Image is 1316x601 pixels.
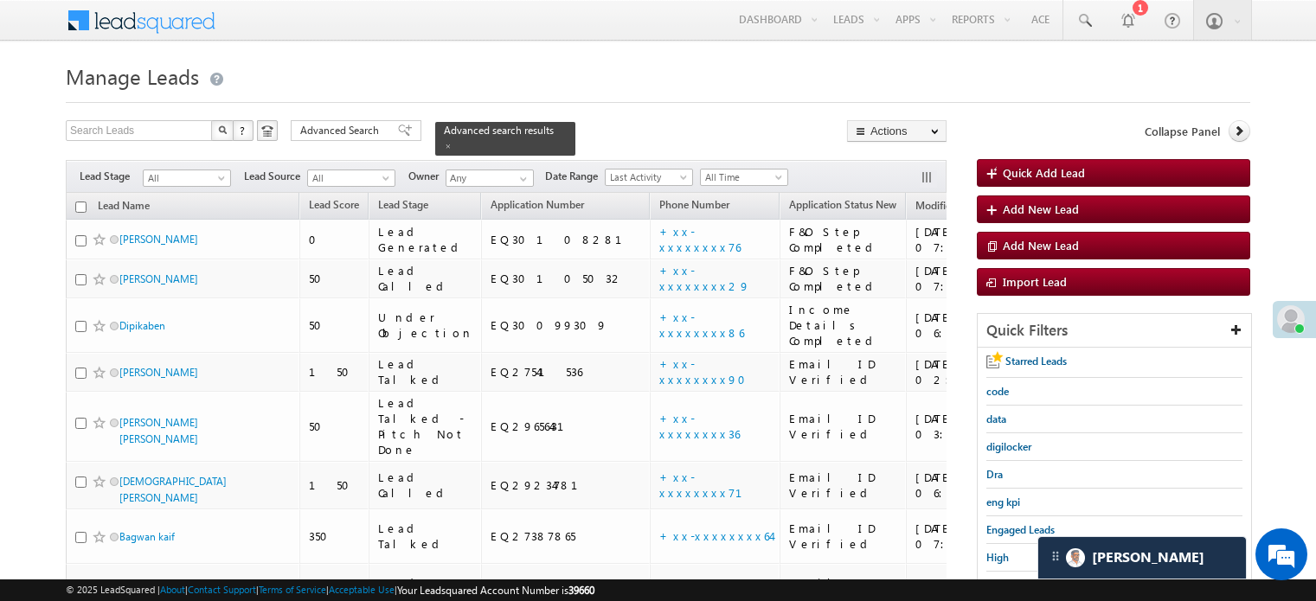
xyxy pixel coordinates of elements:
[218,125,227,134] img: Search
[986,468,1003,481] span: Dra
[144,170,226,186] span: All
[789,470,898,501] div: Email ID Verified
[789,411,898,442] div: Email ID Verified
[329,584,395,595] a: Acceptable Use
[789,521,898,552] div: Email ID Verified
[491,317,643,333] div: EQ30099309
[545,169,605,184] span: Date Range
[789,224,898,255] div: F&O Step Completed
[309,419,361,434] div: 50
[160,584,185,595] a: About
[907,195,998,218] a: Modified On (sorted descending)
[233,120,254,141] button: ?
[66,582,594,598] span: © 2025 LeadSquared | | | | |
[915,411,1024,442] div: [DATE] 03:13 PM
[659,528,771,543] a: +xx-xxxxxxxx64
[309,528,361,544] div: 350
[1003,201,1079,216] span: Add New Lead
[986,523,1055,536] span: Engaged Leads
[491,364,643,380] div: EQ27541536
[986,385,1009,398] span: code
[378,310,473,341] div: Under Objection
[240,123,247,137] span: ?
[397,584,594,597] span: Your Leadsquared Account Number is
[605,169,693,186] a: Last Activity
[75,201,87,213] input: Check all records
[378,224,473,255] div: Lead Generated
[1066,548,1085,567] img: Carter
[606,169,688,185] span: Last Activity
[659,310,744,340] a: +xx-xxxxxxxx86
[80,169,143,184] span: Lead Stage
[143,169,231,187] a: All
[378,263,473,294] div: Lead Called
[915,521,1024,552] div: [DATE] 07:36 PM
[986,412,1006,425] span: data
[300,123,384,138] span: Advanced Search
[1003,165,1085,180] span: Quick Add Lead
[309,477,361,493] div: 150
[378,356,473,387] div: Lead Talked
[568,584,594,597] span: 39660
[307,169,395,187] a: All
[1092,549,1204,566] span: Carter
[309,198,359,211] span: Lead Score
[651,195,738,218] a: Phone Number
[789,356,898,387] div: Email ID Verified
[408,169,446,184] span: Owner
[378,198,428,211] span: Lead Stage
[659,224,741,254] a: +xx-xxxxxxxx76
[701,169,783,185] span: All Time
[978,314,1251,348] div: Quick Filters
[986,551,1009,564] span: High
[66,62,199,90] span: Manage Leads
[1005,355,1067,368] span: Starred Leads
[789,198,896,211] span: Application Status New
[1003,238,1079,253] span: Add New Lead
[119,366,198,379] a: [PERSON_NAME]
[1037,536,1247,579] div: carter-dragCarter[PERSON_NAME]
[119,530,175,543] a: Bagwan kaif
[491,232,643,247] div: EQ30108281
[444,124,554,137] span: Advanced search results
[308,170,390,186] span: All
[915,263,1024,294] div: [DATE] 07:08 PM
[482,195,593,218] a: Application Number
[986,496,1020,508] span: eng kpi
[915,199,973,212] span: Modified On
[659,198,729,211] span: Phone Number
[491,528,643,544] div: EQ27387865
[491,477,643,493] div: EQ29234781
[986,440,1031,453] span: digilocker
[789,263,898,294] div: F&O Step Completed
[378,521,473,552] div: Lead Talked
[309,232,361,247] div: 0
[847,120,947,142] button: Actions
[119,416,198,445] a: [PERSON_NAME] [PERSON_NAME]
[915,224,1024,255] div: [DATE] 07:30 PM
[700,169,788,186] a: All Time
[300,195,368,218] a: Lead Score
[659,356,756,387] a: +xx-xxxxxxxx90
[244,169,307,184] span: Lead Source
[309,271,361,286] div: 50
[659,470,763,500] a: +xx-xxxxxxxx71
[119,319,165,332] a: Dipikaben
[491,271,643,286] div: EQ30105032
[119,475,227,504] a: [DEMOGRAPHIC_DATA][PERSON_NAME]
[309,317,361,333] div: 50
[89,196,158,219] a: Lead Name
[309,364,361,380] div: 150
[789,302,898,348] div: Income Details Completed
[491,198,584,211] span: Application Number
[659,263,750,293] a: +xx-xxxxxxxx29
[378,395,473,457] div: Lead Talked - Pitch Not Done
[1049,549,1062,563] img: carter-drag
[915,356,1024,387] div: [DATE] 02:58 PM
[446,169,534,187] input: Type to Search
[369,195,437,218] a: Lead Stage
[659,411,740,441] a: +xx-xxxxxxxx36
[119,272,198,285] a: [PERSON_NAME]
[378,470,473,501] div: Lead Called
[915,310,1024,341] div: [DATE] 06:16 PM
